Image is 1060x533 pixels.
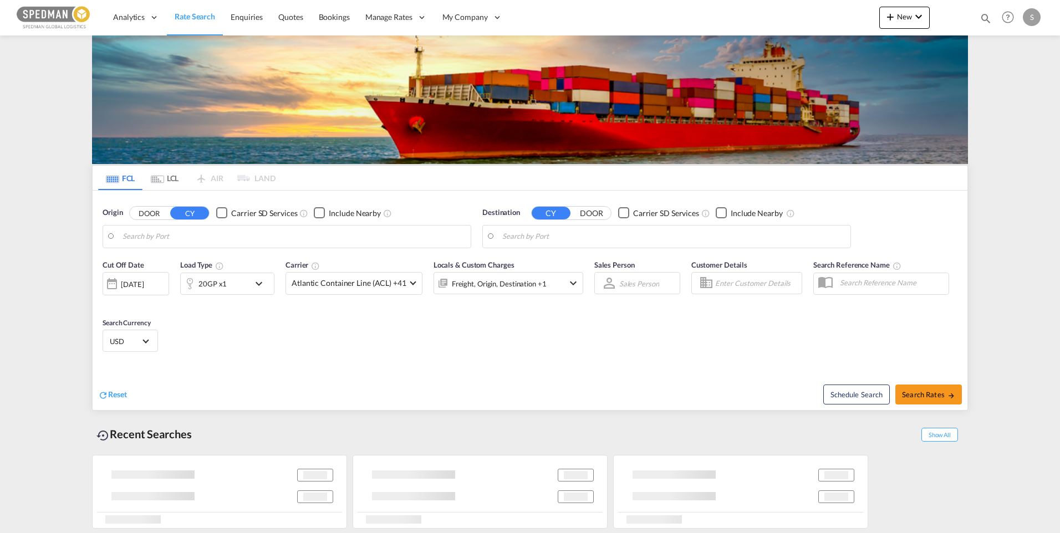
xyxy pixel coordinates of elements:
div: [DATE] [103,272,169,295]
span: My Company [442,12,488,23]
md-icon: icon-chevron-down [567,276,580,290]
input: Search Reference Name [834,274,949,291]
div: S [1023,8,1041,26]
md-icon: icon-arrow-right [947,392,955,399]
button: Note: By default Schedule search will only considerorigin ports, destination ports and cut off da... [823,385,890,404]
span: Origin [103,207,123,218]
md-tab-item: FCL [98,166,142,190]
span: Search Rates [902,390,955,399]
md-tab-item: LCL [142,166,187,190]
md-icon: icon-chevron-down [912,10,925,23]
span: Destination [482,207,520,218]
div: 20GP x1icon-chevron-down [180,273,274,295]
div: [DATE] [121,279,144,289]
span: Bookings [319,12,350,22]
md-datepicker: Select [103,294,111,309]
span: Atlantic Container Line (ACL) +41 [292,278,406,289]
md-icon: Your search will be saved by the below given name [893,262,901,270]
input: Search by Port [502,228,845,245]
md-checkbox: Checkbox No Ink [314,207,381,219]
md-icon: icon-chevron-down [252,277,271,290]
button: Search Ratesicon-arrow-right [895,385,962,404]
md-icon: Unchecked: Ignores neighbouring ports when fetching rates.Checked : Includes neighbouring ports w... [786,209,795,218]
md-icon: Unchecked: Search for CY (Container Yard) services for all selected carriers.Checked : Search for... [299,209,308,218]
span: Sales Person [594,260,635,269]
div: Carrier SD Services [231,208,297,219]
md-checkbox: Checkbox No Ink [716,207,783,219]
div: Origin DOOR CY Checkbox No InkUnchecked: Search for CY (Container Yard) services for all selected... [93,191,967,410]
button: DOOR [572,207,611,219]
div: Carrier SD Services [633,208,699,219]
md-icon: icon-information-outline [215,262,224,270]
span: Customer Details [691,260,747,269]
md-icon: Unchecked: Search for CY (Container Yard) services for all selected carriers.Checked : Search for... [701,209,710,218]
span: Load Type [180,260,224,269]
md-select: Sales Person [618,275,660,291]
div: Freight Origin Destination Factory Stuffing [452,276,547,291]
md-icon: Unchecked: Ignores neighbouring ports when fetching rates.Checked : Includes neighbouring ports w... [383,209,392,218]
button: CY [532,207,570,219]
div: 20GP x1 [198,276,227,291]
span: Rate Search [175,12,215,21]
span: Enquiries [231,12,263,22]
span: Locals & Custom Charges [434,260,514,269]
div: icon-refreshReset [98,389,127,401]
span: Help [998,8,1017,27]
div: Recent Searches [92,422,196,447]
input: Search by Port [123,228,465,245]
span: Show All [921,428,958,442]
span: Analytics [113,12,145,23]
md-checkbox: Checkbox No Ink [216,207,297,219]
div: Freight Origin Destination Factory Stuffingicon-chevron-down [434,272,583,294]
img: LCL+%26+FCL+BACKGROUND.png [92,35,968,164]
div: Help [998,8,1023,28]
button: CY [170,207,209,219]
span: Carrier [286,260,320,269]
div: Include Nearby [329,208,381,219]
span: Cut Off Date [103,260,144,269]
md-icon: icon-refresh [98,390,108,400]
md-pagination-wrapper: Use the left and right arrow keys to navigate between tabs [98,166,276,190]
div: icon-magnify [980,12,992,29]
button: DOOR [130,207,169,219]
md-checkbox: Checkbox No Ink [618,207,699,219]
span: New [884,12,925,21]
span: Reset [108,389,127,399]
input: Enter Customer Details [715,275,798,291]
span: USD [110,336,141,346]
span: Quotes [278,12,303,22]
span: Manage Rates [365,12,412,23]
span: Search Currency [103,319,151,327]
md-icon: icon-plus 400-fg [884,10,897,23]
md-icon: The selected Trucker/Carrierwill be displayed in the rate results If the rates are from another f... [311,262,320,270]
span: Search Reference Name [813,260,901,269]
div: Include Nearby [731,208,783,219]
button: icon-plus 400-fgNewicon-chevron-down [879,7,930,29]
md-icon: icon-backup-restore [96,429,110,442]
md-select: Select Currency: $ USDUnited States Dollar [109,333,152,349]
md-icon: icon-magnify [980,12,992,24]
img: c12ca350ff1b11efb6b291369744d907.png [17,5,91,30]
